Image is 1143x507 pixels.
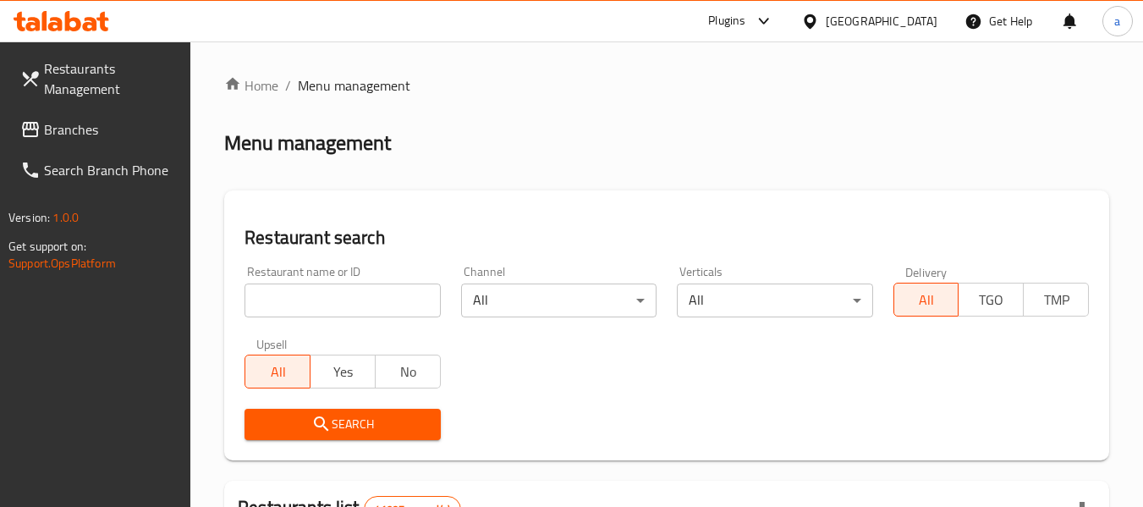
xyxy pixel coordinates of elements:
li: / [285,75,291,96]
span: Get support on: [8,235,86,257]
div: Plugins [708,11,745,31]
span: a [1114,12,1120,30]
span: 1.0.0 [52,207,79,229]
h2: Menu management [224,130,391,157]
span: Menu management [298,75,410,96]
span: No [382,360,434,384]
a: Support.OpsPlatform [8,252,116,274]
h2: Restaurant search [245,225,1089,251]
button: All [893,283,959,317]
button: TGO [958,283,1024,317]
a: Restaurants Management [7,48,191,109]
div: [GEOGRAPHIC_DATA] [826,12,937,30]
span: TGO [965,288,1017,312]
span: Yes [317,360,369,384]
div: All [461,284,657,317]
nav: breadcrumb [224,75,1109,96]
span: TMP [1030,288,1082,312]
label: Upsell [256,338,288,350]
button: TMP [1023,283,1089,317]
span: All [252,360,304,384]
label: Delivery [905,266,948,278]
a: Branches [7,109,191,150]
div: All [677,284,872,317]
span: Search [258,414,426,435]
button: No [375,355,441,389]
button: All [245,355,310,389]
input: Search for restaurant name or ID.. [245,284,440,317]
span: All [901,288,953,312]
span: Restaurants Management [44,58,178,99]
span: Search Branch Phone [44,160,178,180]
a: Search Branch Phone [7,150,191,190]
button: Search [245,409,440,440]
span: Branches [44,119,178,140]
button: Yes [310,355,376,389]
span: Version: [8,207,50,229]
a: Home [224,75,278,96]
